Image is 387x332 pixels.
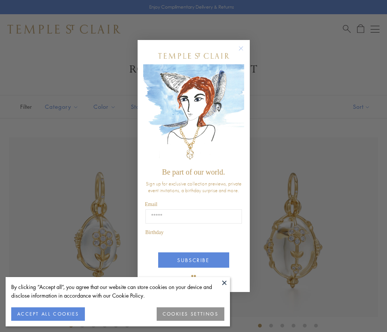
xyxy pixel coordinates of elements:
span: Email [145,202,157,207]
div: By clicking “Accept all”, you agree that our website can store cookies on your device and disclos... [11,283,224,300]
img: TSC [186,270,201,285]
span: Sign up for exclusive collection previews, private event invitations, a birthday surprise and more. [146,180,242,194]
input: Email [145,209,242,224]
span: Birthday [145,230,164,235]
img: c4a9eb12-d91a-4d4a-8ee0-386386f4f338.jpeg [143,64,244,164]
span: Be part of our world. [162,168,225,176]
img: Temple St. Clair [158,53,229,59]
button: SUBSCRIBE [158,252,229,268]
button: ACCEPT ALL COOKIES [11,307,85,321]
button: COOKIES SETTINGS [157,307,224,321]
button: Close dialog [240,47,249,57]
